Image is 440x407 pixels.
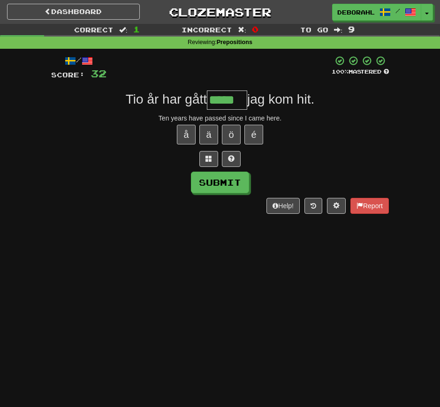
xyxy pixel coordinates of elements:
button: é [244,125,263,144]
span: Tio år har gått [126,92,207,106]
div: / [51,55,106,67]
button: Help! [266,198,300,214]
span: 32 [91,68,106,79]
span: : [334,26,342,33]
div: Ten years have passed since I came here. [51,113,389,123]
button: Single letter hint - you only get 1 per sentence and score half the points! alt+h [222,151,241,167]
span: / [395,8,400,14]
span: 1 [133,24,140,34]
span: : [119,26,128,33]
a: Clozemaster [154,4,287,20]
span: 0 [252,24,258,34]
span: Incorrect [182,26,232,34]
a: Dashboard [7,4,140,20]
button: Round history (alt+y) [304,198,322,214]
span: To go [300,26,328,34]
a: Deborahls / [332,4,421,21]
span: Deborahls [337,8,375,16]
button: Switch sentence to multiple choice alt+p [199,151,218,167]
button: Submit [191,172,249,193]
span: Correct [74,26,114,34]
button: ö [222,125,241,144]
span: : [238,26,246,33]
button: ä [199,125,218,144]
button: å [177,125,196,144]
span: jag kom hit. [247,92,314,106]
span: Score: [51,71,85,79]
div: Mastered [332,68,389,75]
button: Report [350,198,389,214]
span: 100 % [332,68,349,75]
span: 9 [348,24,355,34]
strong: Prepositions [217,39,252,45]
